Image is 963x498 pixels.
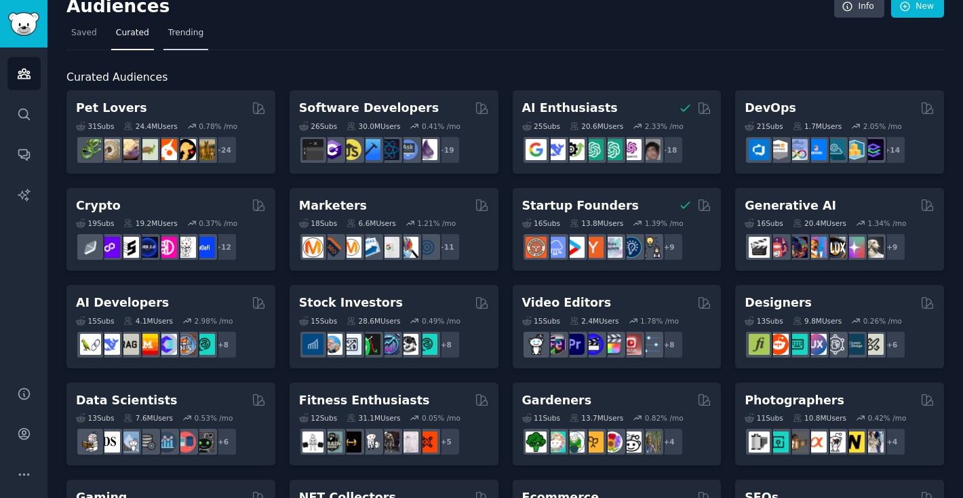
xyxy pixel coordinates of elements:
div: 7.6M Users [123,413,173,423]
img: fitness30plus [378,432,399,453]
h2: Crypto [76,197,121,214]
h2: Designers [745,294,812,311]
div: + 18 [655,136,684,164]
img: platformengineering [825,139,846,160]
div: 26 Sub s [299,121,337,131]
div: 19.2M Users [123,218,177,228]
div: + 19 [432,136,460,164]
img: GardenersWorld [640,432,661,453]
div: 18 Sub s [299,218,337,228]
img: personaltraining [416,432,437,453]
div: 12 Sub s [299,413,337,423]
img: StocksAndTrading [378,334,399,355]
div: 2.05 % /mo [863,121,902,131]
div: + 8 [655,330,684,359]
div: 20.4M Users [793,218,846,228]
img: defiblockchain [156,237,177,258]
div: 11 Sub s [745,413,783,423]
img: DevOpsLinks [806,139,827,160]
div: 30.0M Users [347,121,400,131]
div: 31.1M Users [347,413,400,423]
img: streetphotography [768,432,789,453]
div: 4.1M Users [123,316,173,326]
h2: Photographers [745,392,844,409]
img: logodesign [768,334,789,355]
div: 1.78 % /mo [640,316,679,326]
img: chatgpt_promptDesign [583,139,604,160]
img: startup [564,237,585,258]
h2: Stock Investors [299,294,403,311]
img: DeepSeek [545,139,566,160]
h2: Software Developers [299,100,439,117]
div: 2.33 % /mo [645,121,684,131]
img: Nikon [844,432,865,453]
div: 11 Sub s [522,413,560,423]
div: 0.41 % /mo [422,121,460,131]
div: 10.8M Users [793,413,846,423]
img: Forex [340,334,361,355]
img: OnlineMarketing [416,237,437,258]
img: dataengineering [137,432,158,453]
img: googleads [378,237,399,258]
img: GoogleGeminiAI [526,139,547,160]
div: + 12 [209,233,237,261]
img: learnjavascript [340,139,361,160]
img: content_marketing [302,237,323,258]
img: CryptoNews [175,237,196,258]
span: Trending [168,27,203,39]
img: ValueInvesting [321,334,342,355]
img: leopardgeckos [118,139,139,160]
img: workout [340,432,361,453]
img: iOSProgramming [359,139,380,160]
img: 0xPolygon [99,237,120,258]
div: + 5 [432,427,460,456]
img: datascience [99,432,120,453]
div: 1.7M Users [793,121,842,131]
img: learndesign [844,334,865,355]
img: datasets [175,432,196,453]
img: editors [545,334,566,355]
img: OpenAIDev [621,139,642,160]
span: Curated Audiences [66,69,168,86]
img: UrbanGardening [621,432,642,453]
img: AIDevelopersSociety [194,334,215,355]
div: 2.4M Users [570,316,619,326]
img: MistralAI [137,334,158,355]
img: SonyAlpha [806,432,827,453]
img: sdforall [806,237,827,258]
img: premiere [564,334,585,355]
img: UI_Design [787,334,808,355]
img: herpetology [80,139,101,160]
h2: Fitness Enthusiasts [299,392,430,409]
img: azuredevops [749,139,770,160]
img: PetAdvice [175,139,196,160]
div: 0.26 % /mo [863,316,902,326]
div: + 24 [209,136,237,164]
img: postproduction [640,334,661,355]
img: growmybusiness [640,237,661,258]
img: aivideo [749,237,770,258]
img: PlatformEngineers [863,139,884,160]
div: 28.6M Users [347,316,400,326]
img: Docker_DevOps [787,139,808,160]
img: chatgpt_prompts_ [602,139,623,160]
img: dogbreed [194,139,215,160]
h2: Data Scientists [76,392,177,409]
img: ArtificalIntelligence [640,139,661,160]
span: Saved [71,27,97,39]
div: + 6 [209,427,237,456]
img: UXDesign [806,334,827,355]
div: 20.6M Users [570,121,623,131]
div: 1.39 % /mo [645,218,684,228]
div: + 8 [209,330,237,359]
span: Curated [116,27,149,39]
img: SaaS [545,237,566,258]
div: + 6 [878,330,906,359]
div: 0.37 % /mo [199,218,237,228]
img: starryai [844,237,865,258]
div: 1.21 % /mo [417,218,456,228]
a: Curated [111,22,154,50]
h2: Video Editors [522,294,612,311]
div: 25 Sub s [522,121,560,131]
img: finalcutpro [602,334,623,355]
